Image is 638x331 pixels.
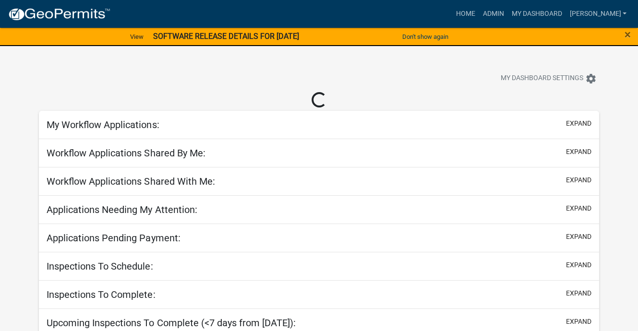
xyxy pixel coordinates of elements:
strong: SOFTWARE RELEASE DETAILS FOR [DATE] [153,32,299,41]
h5: Inspections To Complete: [47,289,155,300]
button: expand [566,175,591,185]
a: Home [452,5,479,23]
button: expand [566,260,591,270]
button: expand [566,118,591,129]
a: Admin [479,5,507,23]
a: View [126,29,147,45]
h5: Workflow Applications Shared By Me: [47,147,205,159]
span: × [625,28,631,41]
button: Close [625,29,631,40]
h5: My Workflow Applications: [47,119,159,130]
h5: Inspections To Schedule: [47,260,153,272]
button: expand [566,147,591,157]
button: expand [566,288,591,298]
button: expand [566,232,591,242]
button: My Dashboard Settingssettings [493,69,604,88]
a: My Dashboard [507,5,566,23]
h5: Workflow Applications Shared With Me: [47,176,215,187]
button: Don't show again [398,29,452,45]
h5: Applications Pending Payment: [47,232,180,244]
button: expand [566,203,591,213]
h5: Applications Needing My Attention: [47,204,197,215]
h5: Upcoming Inspections To Complete (<7 days from [DATE]): [47,317,295,329]
i: settings [585,73,597,84]
span: My Dashboard Settings [501,73,583,84]
button: expand [566,317,591,327]
a: [PERSON_NAME] [566,5,630,23]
